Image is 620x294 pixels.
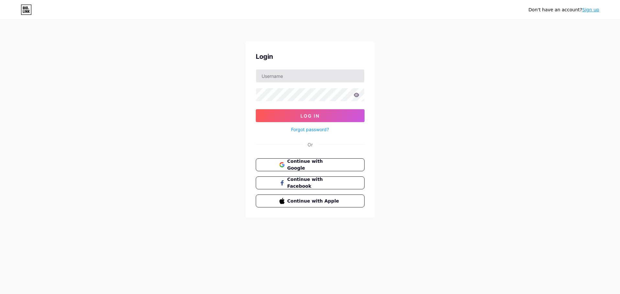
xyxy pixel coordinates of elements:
[582,7,599,12] a: Sign up
[256,109,365,122] button: Log In
[300,113,320,119] span: Log In
[528,6,599,13] div: Don't have an account?
[287,158,341,172] span: Continue with Google
[287,198,341,205] span: Continue with Apple
[256,176,365,189] button: Continue with Facebook
[256,69,364,82] input: Username
[291,126,329,133] a: Forgot password?
[308,141,313,148] div: Or
[287,176,341,190] span: Continue with Facebook
[256,158,365,171] button: Continue with Google
[256,194,365,207] button: Continue with Apple
[256,52,365,61] div: Login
